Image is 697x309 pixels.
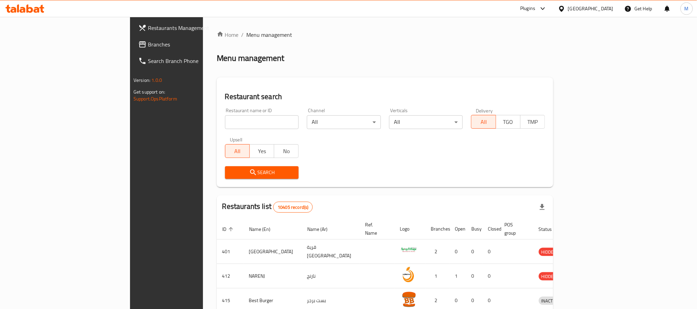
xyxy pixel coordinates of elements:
[225,115,299,129] input: Search for restaurant name or ID..
[499,117,518,127] span: TGO
[228,146,247,156] span: All
[400,242,417,259] img: Spicy Village
[148,24,241,32] span: Restaurants Management
[230,168,293,177] span: Search
[539,248,559,256] span: HIDDEN
[476,108,493,113] label: Delivery
[302,264,360,288] td: نارنج
[483,264,499,288] td: 0
[483,239,499,264] td: 0
[307,225,336,233] span: Name (Ar)
[450,219,466,239] th: Open
[474,117,493,127] span: All
[539,225,561,233] span: Status
[244,264,302,288] td: NARENJ
[273,202,313,213] div: Total records count
[302,239,360,264] td: قرية [GEOGRAPHIC_DATA]
[133,76,150,85] span: Version:
[466,264,483,288] td: 0
[483,219,499,239] th: Closed
[217,53,285,64] h2: Menu management
[277,146,296,156] span: No
[426,239,450,264] td: 2
[450,239,466,264] td: 0
[133,87,165,96] span: Get support on:
[307,115,381,129] div: All
[249,144,274,158] button: Yes
[222,201,313,213] h2: Restaurants list
[400,266,417,283] img: NARENJ
[133,94,177,103] a: Support.OpsPlatform
[520,4,535,13] div: Plugins
[450,264,466,288] td: 1
[389,115,463,129] div: All
[217,31,553,39] nav: breadcrumb
[466,239,483,264] td: 0
[274,204,312,211] span: 10405 record(s)
[471,115,496,129] button: All
[133,53,246,69] a: Search Branch Phone
[395,219,426,239] th: Logo
[151,76,162,85] span: 1.0.0
[133,20,246,36] a: Restaurants Management
[523,117,542,127] span: TMP
[685,5,689,12] span: M
[426,264,450,288] td: 1
[230,137,243,142] label: Upsell
[496,115,521,129] button: TGO
[539,297,562,305] span: INACTIVE
[225,92,545,102] h2: Restaurant search
[148,57,241,65] span: Search Branch Phone
[225,166,299,179] button: Search
[520,115,545,129] button: TMP
[244,239,302,264] td: [GEOGRAPHIC_DATA]
[222,225,235,233] span: ID
[253,146,271,156] span: Yes
[466,219,483,239] th: Busy
[247,31,292,39] span: Menu management
[534,199,550,215] div: Export file
[148,40,241,49] span: Branches
[274,144,299,158] button: No
[568,5,613,12] div: [GEOGRAPHIC_DATA]
[426,219,450,239] th: Branches
[400,290,417,308] img: Best Burger
[225,144,250,158] button: All
[249,225,279,233] span: Name (En)
[539,273,559,280] span: HIDDEN
[133,36,246,53] a: Branches
[505,221,525,237] span: POS group
[365,221,386,237] span: Ref. Name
